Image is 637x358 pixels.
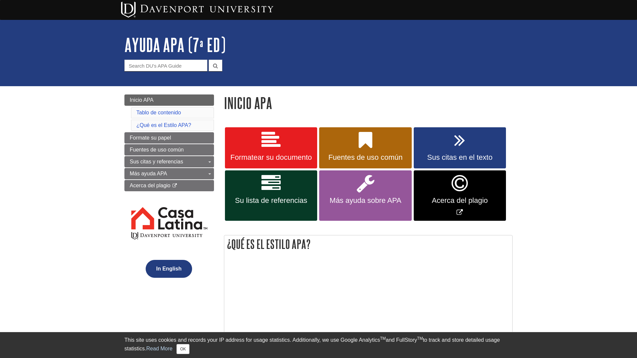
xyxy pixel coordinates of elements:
[124,180,214,191] a: Acerca del plagio
[380,336,386,341] sup: TM
[130,97,154,103] span: Inicio APA
[124,144,214,155] a: Fuentes de uso común
[124,94,214,289] div: Guide Page Menu
[130,135,171,141] span: Formate su papel
[124,156,214,167] a: Sus citas y referencias
[324,196,406,205] span: Más ayuda sobre APA
[124,132,214,144] a: Formate su papel
[177,344,189,354] button: Close
[172,184,177,188] i: This link opens in a new window
[419,196,501,205] span: Acerca del plagio
[146,346,173,351] a: Read More
[130,159,183,164] span: Sus citas y referencias
[144,266,194,271] a: In English
[225,127,317,168] a: Formatear su documento
[124,168,214,179] a: Más ayuda APA
[124,34,226,55] a: AYUDA APA (7ª ED)
[414,170,506,221] a: Link opens in new window
[136,110,181,115] a: Tablo de contenido
[130,183,171,188] span: Acerca del plagio
[230,196,312,205] span: Su lista de referencias
[136,122,191,128] a: ¿Qué es el Estilo APA?
[124,94,214,106] a: Inicio APA
[324,153,406,162] span: Fuentes de uso común
[121,2,273,18] img: Davenport University
[130,171,167,176] span: Más ayuda APA
[225,170,317,221] a: Su lista de referencias
[230,153,312,162] span: Formatear su documento
[319,127,411,168] a: Fuentes de uso común
[124,60,207,71] input: Search DU's APA Guide
[319,170,411,221] a: Más ayuda sobre APA
[224,235,512,253] h2: ¿Qué es el Estilo APA?
[419,153,501,162] span: Sus citas en el texto
[417,336,423,341] sup: TM
[146,260,192,278] button: In English
[224,94,513,111] h1: Inicio APA
[124,336,513,354] div: This site uses cookies and records your IP address for usage statistics. Additionally, we use Goo...
[130,147,184,152] span: Fuentes de uso común
[414,127,506,168] a: Sus citas en el texto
